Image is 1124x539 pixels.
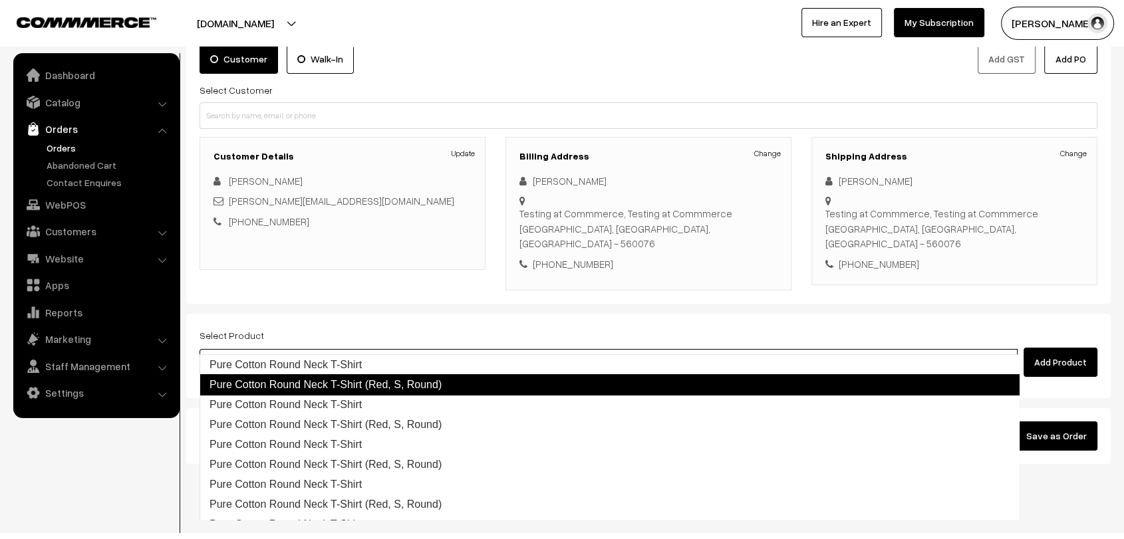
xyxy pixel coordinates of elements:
[200,45,278,74] label: Customer
[17,117,175,141] a: Orders
[825,257,1083,272] div: [PHONE_NUMBER]
[200,475,1019,494] a: Pure Cotton Round Neck T-Shirt
[200,83,273,97] label: Select Customer
[200,435,1019,455] a: Pure Cotton Round Neck T-Shirt
[825,206,1083,251] div: Testing at Commmerce, Testing at Commmerce [GEOGRAPHIC_DATA], [GEOGRAPHIC_DATA], [GEOGRAPHIC_DATA...
[287,45,354,74] label: Walk-In
[1001,7,1114,40] button: [PERSON_NAME]
[229,215,309,227] a: [PHONE_NUMBER]
[43,141,175,155] a: Orders
[17,193,175,217] a: WebPOS
[17,13,133,29] a: COMMMERCE
[200,415,1019,435] a: Pure Cotton Round Neck T-Shirt (Red, S, Round)
[17,219,175,243] a: Customers
[17,247,175,270] a: Website
[200,355,1019,375] a: Pure Cotton Round Neck T-Shirt
[17,90,175,114] a: Catalog
[43,175,175,189] a: Contact Enquires
[17,381,175,405] a: Settings
[43,158,175,172] a: Abandoned Cart
[1087,13,1107,33] img: user
[825,173,1083,189] div: [PERSON_NAME]
[519,257,777,272] div: [PHONE_NUMBER]
[200,455,1019,475] a: Pure Cotton Round Neck T-Shirt (Red, S, Round)
[229,175,303,187] a: [PERSON_NAME]
[229,195,454,207] a: [PERSON_NAME][EMAIL_ADDRESS][DOMAIN_NAME]
[17,300,175,324] a: Reports
[519,151,777,162] h3: Billing Address
[1044,45,1097,74] button: Add PO
[17,273,175,297] a: Apps
[825,151,1083,162] h3: Shipping Address
[1060,148,1087,160] a: Change
[200,514,1019,534] a: Pure Cotton Round Neck T-Shirt
[17,354,175,378] a: Staff Management
[452,148,475,160] a: Update
[150,7,321,40] button: [DOMAIN_NAME]
[754,148,781,160] a: Change
[519,173,777,189] div: [PERSON_NAME]
[17,327,175,351] a: Marketing
[801,8,882,37] a: Hire an Expert
[200,328,264,342] label: Select Product
[1016,421,1097,451] button: Save as Order
[200,374,1020,395] a: Pure Cotton Round Neck T-Shirt (Red, S, Round)
[200,395,1019,415] a: Pure Cotton Round Neck T-Shirt
[17,17,156,27] img: COMMMERCE
[978,45,1036,74] button: Add GST
[200,494,1019,514] a: Pure Cotton Round Neck T-Shirt (Red, S, Round)
[213,151,472,162] h3: Customer Details
[894,8,984,37] a: My Subscription
[519,206,777,251] div: Testing at Commmerce, Testing at Commmerce [GEOGRAPHIC_DATA], [GEOGRAPHIC_DATA], [GEOGRAPHIC_DATA...
[200,102,1097,129] input: Search by name, email, or phone
[17,63,175,87] a: Dashboard
[1024,348,1097,377] button: Add Product
[200,349,1018,376] input: Type and Search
